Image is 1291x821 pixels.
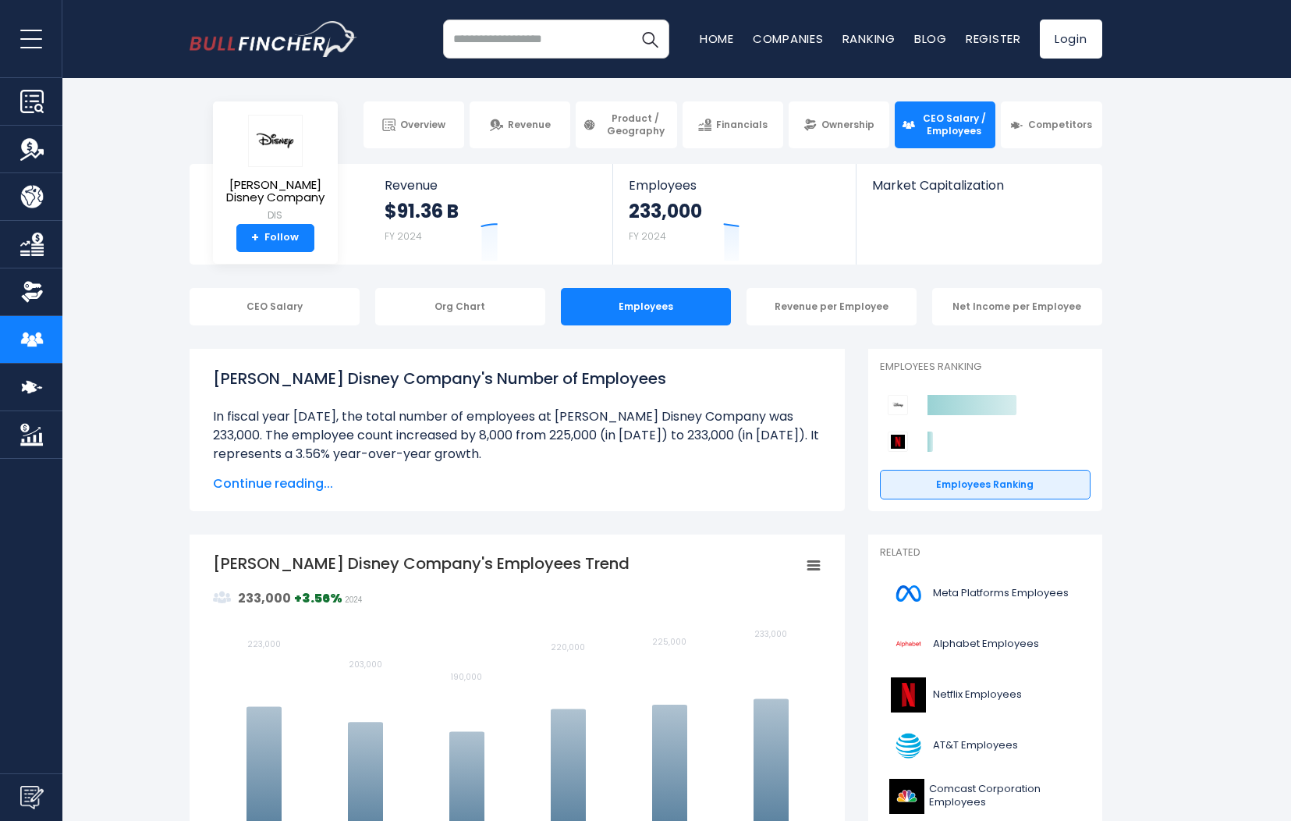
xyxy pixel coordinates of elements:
span: Overview [400,119,445,131]
p: Related [880,546,1091,560]
a: Netflix Employees [880,674,1091,716]
a: Blog [914,30,947,47]
span: Netflix Employees [933,688,1022,702]
span: Meta Platforms Employees [933,587,1069,600]
span: [PERSON_NAME] Disney Company [225,179,325,204]
strong: + [251,231,259,245]
strong: 3.56% [302,589,342,607]
small: FY 2024 [385,229,422,243]
img: Netflix competitors logo [888,432,908,452]
img: Ownership [20,280,44,304]
a: Alphabet Employees [880,623,1091,666]
div: Net Income per Employee [932,288,1102,325]
span: Market Capitalization [872,178,1084,193]
a: Meta Platforms Employees [880,572,1091,615]
a: Overview [364,101,464,148]
strong: 233,000 [238,589,291,607]
span: Competitors [1028,119,1092,131]
div: Revenue per Employee [747,288,917,325]
strong: 233,000 [629,199,702,223]
span: AT&T Employees [933,739,1018,752]
a: Financials [683,101,783,148]
a: CEO Salary / Employees [895,101,995,148]
img: NFLX logo [889,677,928,713]
div: CEO Salary [190,288,360,325]
img: META logo [889,576,928,611]
p: Employees Ranking [880,361,1091,374]
span: Comcast Corporation Employees [929,783,1081,809]
a: [PERSON_NAME] Disney Company DIS [225,114,326,224]
div: Employees [561,288,731,325]
a: Market Capitalization [857,164,1100,219]
text: 220,000 [551,642,585,653]
span: Alphabet Employees [933,638,1039,651]
button: Search [630,20,669,59]
a: Ownership [789,101,889,148]
span: Financials [716,119,768,131]
a: Comcast Corporation Employees [880,775,1091,818]
text: 233,000 [754,628,787,640]
a: Login [1040,20,1102,59]
a: AT&T Employees [880,724,1091,767]
h1: [PERSON_NAME] Disney Company's Number of Employees [213,367,821,390]
img: bullfincher logo [190,21,357,57]
strong: $91.36 B [385,199,459,223]
span: Continue reading... [213,474,821,493]
text: 223,000 [246,638,280,650]
a: Home [700,30,734,47]
span: Ownership [821,119,874,131]
a: Ranking [842,30,896,47]
a: Register [966,30,1021,47]
a: +Follow [236,224,314,252]
strong: + [294,589,342,607]
text: 190,000 [451,671,482,683]
text: 203,000 [348,659,381,670]
img: T logo [889,728,928,763]
span: Employees [629,178,840,193]
a: Product / Geography [576,101,676,148]
span: Revenue [385,178,598,193]
span: Product / Geography [601,112,669,137]
img: graph_employee_icon.svg [213,588,232,607]
a: Go to homepage [190,21,357,57]
a: Revenue [470,101,570,148]
span: Revenue [508,119,551,131]
a: Employees Ranking [880,470,1091,499]
tspan: [PERSON_NAME] Disney Company's Employees Trend [213,553,630,574]
span: 2024 [345,595,362,604]
a: Revenue $91.36 B FY 2024 [369,164,613,265]
span: CEO Salary / Employees [920,112,988,137]
a: Companies [753,30,824,47]
img: GOOGL logo [889,627,928,662]
a: Competitors [1001,101,1101,148]
small: DIS [225,208,325,222]
text: 225,000 [652,636,686,648]
small: FY 2024 [629,229,666,243]
a: Employees 233,000 FY 2024 [613,164,856,265]
img: CMCSA logo [889,779,924,814]
div: Org Chart [375,288,545,325]
li: In fiscal year [DATE], the total number of employees at [PERSON_NAME] Disney Company was 233,000.... [213,407,821,464]
img: Walt Disney Company competitors logo [888,395,908,415]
